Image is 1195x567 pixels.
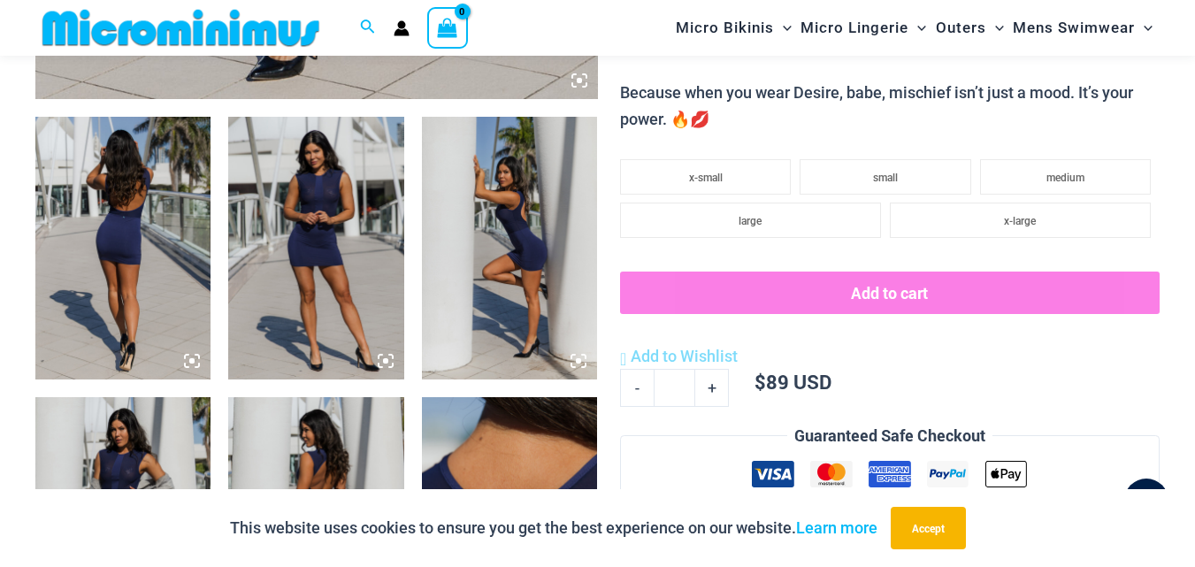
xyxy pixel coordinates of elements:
[787,423,992,449] legend: Guaranteed Safe Checkout
[35,8,326,48] img: MM SHOP LOGO FLAT
[35,117,211,380] img: Desire Me Navy 5192 Dress
[936,5,986,50] span: Outers
[228,117,403,380] img: Desire Me Navy 5192 Dress
[755,369,766,395] span: $
[1004,215,1036,227] span: x-large
[671,5,796,50] a: Micro BikinisMenu ToggleMenu Toggle
[890,203,1151,238] li: x-large
[796,5,931,50] a: Micro LingerieMenu ToggleMenu Toggle
[620,369,654,406] a: -
[774,5,792,50] span: Menu Toggle
[873,172,898,184] span: small
[422,117,597,380] img: Desire Me Navy 5192 Dress
[676,5,774,50] span: Micro Bikinis
[1046,172,1084,184] span: medium
[986,5,1004,50] span: Menu Toggle
[891,507,966,549] button: Accept
[620,343,738,370] a: Add to Wishlist
[230,515,877,541] p: This website uses cookies to ensure you get the best experience on our website.
[695,369,729,406] a: +
[739,215,762,227] span: large
[620,272,1160,314] button: Add to cart
[689,172,723,184] span: x-small
[394,20,410,36] a: Account icon link
[669,3,1160,53] nav: Site Navigation
[980,159,1151,195] li: medium
[796,518,877,537] a: Learn more
[360,17,376,39] a: Search icon link
[654,369,695,406] input: Product quantity
[631,347,738,365] span: Add to Wishlist
[1013,5,1135,50] span: Mens Swimwear
[1135,5,1153,50] span: Menu Toggle
[427,7,468,48] a: View Shopping Cart, empty
[1008,5,1157,50] a: Mens SwimwearMenu ToggleMenu Toggle
[620,203,881,238] li: large
[620,159,791,195] li: x-small
[800,5,908,50] span: Micro Lingerie
[755,369,831,395] bdi: 89 USD
[931,5,1008,50] a: OutersMenu ToggleMenu Toggle
[908,5,926,50] span: Menu Toggle
[800,159,970,195] li: small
